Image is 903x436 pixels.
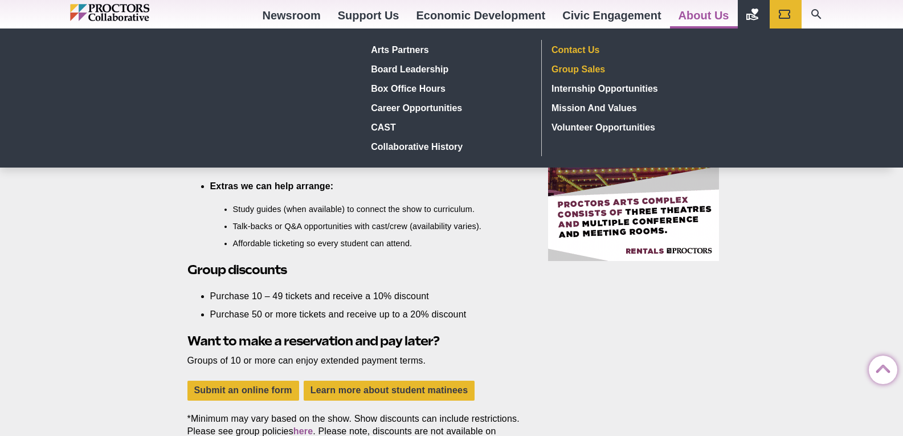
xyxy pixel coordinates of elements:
strong: Extras we can help arrange: [210,181,334,191]
li: Study guides (when available) to connect the show to curriculum. [233,204,488,215]
a: here [293,426,313,436]
img: Proctors logo [70,4,198,21]
a: Box Office hours [367,79,533,98]
a: Mission and Values [547,98,714,117]
a: Submit an online form [187,381,299,401]
a: CAST [367,117,533,137]
a: Collaborative History [367,137,533,156]
li: Purchase 10 – 49 tickets and receive a 10% discount [210,290,505,303]
a: Learn more about student matinees [304,381,475,401]
a: Volunteer Opportunities [547,117,714,137]
a: Internship Opportunities [547,79,714,98]
p: Groups of 10 or more can enjoy extended payment terms. [187,354,522,367]
a: Group Sales [547,59,714,79]
a: Back to Top [869,356,892,379]
strong: Want to make a reservation and pay later? [187,333,439,348]
a: Board Leadership [367,59,533,79]
a: Arts Partners [367,40,533,59]
a: Career Opportunities [367,98,533,117]
li: Purchase 50 or more tickets and receive up to a 20% discount [210,308,505,321]
iframe: Advertisement [548,119,719,261]
a: Contact Us [547,40,714,59]
strong: Group discounts [187,262,287,277]
li: Talk-backs or Q&A opportunities with cast/crew (availability varies). [233,221,488,233]
li: Affordable ticketing so every student can attend. [233,238,488,250]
